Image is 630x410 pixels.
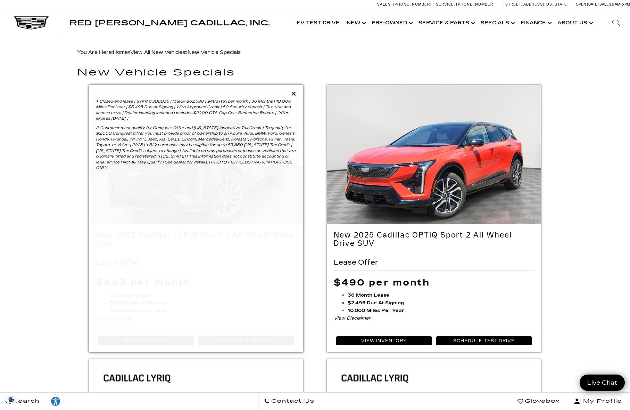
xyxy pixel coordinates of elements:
span: My Profile [580,396,622,406]
span: Contact Us [270,396,314,406]
span: 36 Month Lease [348,292,389,298]
span: Open [DATE] [576,2,599,7]
a: Red [PERSON_NAME] Cadillac, Inc. [69,19,270,26]
span: » [130,49,241,55]
button: Open user profile menu [565,393,630,410]
a: Contact Us [258,393,320,410]
p: 2. Customer must qualify for Conquest Offer and [US_STATE] Innovative Tax Credit | To qualify for... [96,125,296,171]
strong: 10,000 Miles Per Year [348,308,404,313]
div: Explore your accessibility options [45,396,66,407]
span: Service: [436,2,455,7]
img: Cadillac Dark Logo with Cadillac White Text [14,16,49,30]
a: Pre-Owned [368,9,415,37]
p: 1. Closed-end lease | STK# C306035 | MSRP $62,580 | $493+tax per month | 36 Months | 10,000 Miles... [96,99,296,122]
span: Live Chat [584,379,621,387]
span: You Are Here: [77,49,241,55]
a: Live Chat [580,375,625,391]
a: EV Test Drive [293,9,343,37]
img: New 2025 Cadillac OPTIQ Sport 2 All Wheel Drive SUV [327,85,541,246]
span: 9 AM-6 PM [612,2,630,7]
a: Schedule Test Drive [436,336,532,345]
h2: New 2025 Cadillac OPTIQ Sport 2 All Wheel Drive SUV [334,231,534,248]
a: Glovebox [512,393,565,410]
a: Explore your accessibility options [45,393,66,410]
span: [PHONE_NUMBER] [393,2,432,7]
a: Service & Parts [415,9,477,37]
a: Home [113,49,128,55]
div: Privacy Settings [3,396,19,403]
a: View Inventory [336,336,432,345]
a: About Us [554,9,595,37]
div: Breadcrumbs [77,48,553,57]
a: New [343,9,368,37]
div: Search [602,9,630,37]
span: Sales: [377,2,392,7]
a: [STREET_ADDRESS][US_STATE] [504,2,569,7]
span: $490 per month [334,277,430,288]
a: Specials [477,9,517,37]
div: View Disclaimer [334,314,534,322]
span: New Vehicle Specials [188,49,241,55]
h1: New Vehicle Specials [77,68,553,78]
span: Search [11,396,40,406]
span: [PHONE_NUMBER] [456,2,495,7]
strong: $2,495 Due At Signing [348,300,404,306]
span: » [113,49,241,55]
span: Glovebox [523,396,560,406]
span: Sales: [599,2,612,7]
a: Sales: [PHONE_NUMBER] [377,2,433,6]
a: View All New Vehicles [130,49,185,55]
a: Service: [PHONE_NUMBER] [433,2,497,6]
span: Red [PERSON_NAME] Cadillac, Inc. [69,19,270,27]
a: Finance [517,9,554,37]
span: Lease Offer [334,258,380,266]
